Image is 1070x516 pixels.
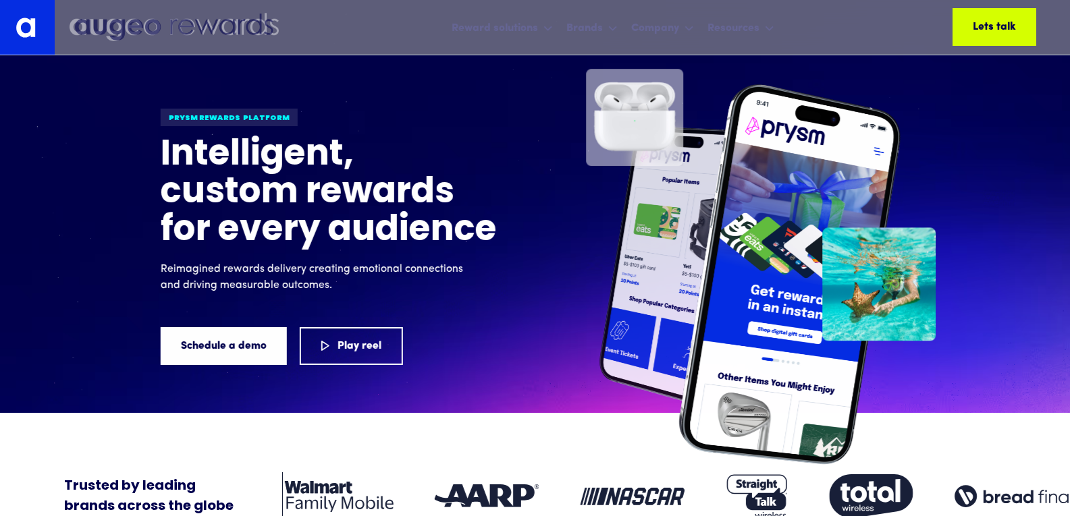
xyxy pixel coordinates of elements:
[631,20,679,36] div: Company
[707,20,759,36] div: Resources
[285,481,394,512] img: Client logo: Walmart Family Mobile
[563,9,621,45] div: Brands
[452,20,538,36] div: Reward solutions
[704,9,778,45] div: Resources
[160,261,471,293] p: Reimagined rewards delivery creating emotional connections and driving measurable outcomes.
[628,9,697,45] div: Company
[566,20,603,36] div: Brands
[160,109,297,126] div: Prysm Rewards platform
[160,137,498,250] h1: Intelligent, custom rewards for every audience
[299,327,402,365] a: Play reel
[953,8,1036,46] a: Lets talk
[448,9,556,45] div: Reward solutions
[160,327,286,365] a: Schedule a demo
